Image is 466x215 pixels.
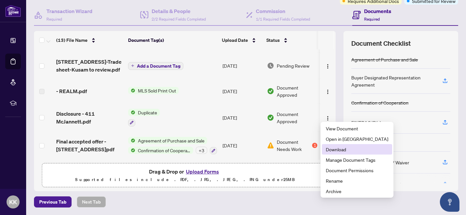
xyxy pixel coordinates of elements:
div: Buyer Designated Representation Agreement [351,74,435,88]
td: [DATE] [220,104,264,132]
span: Download [326,146,388,153]
span: plus [131,64,134,67]
div: 1 [312,143,317,148]
img: Document Status [267,114,274,121]
img: Status Icon [128,109,135,116]
h4: Details & People [152,7,206,15]
span: Document Approved [277,84,317,98]
td: [DATE] [220,132,264,160]
span: Document Needs Work [277,138,311,153]
span: Archive [326,188,388,195]
button: Add a Document Tag [128,62,183,70]
button: Status IconAgreement of Purchase and SaleStatus IconConfirmation of Cooperation+3 [128,137,217,155]
span: Previous Tab [39,197,66,207]
h4: Transaction Wizard [46,7,92,15]
th: Status [264,31,319,49]
span: - REALM.pdf [56,87,87,95]
span: Pending Review [277,62,309,69]
div: Agreement of Purchase and Sale [351,56,418,63]
span: Drag & Drop or [149,167,221,176]
img: Logo [325,116,330,121]
span: Required [364,17,380,22]
span: Manage Document Tags [326,156,388,163]
span: Required [46,17,62,22]
span: KK [9,197,17,207]
td: [DATE] [220,53,264,79]
p: Supported files include .PDF, .JPG, .JPEG, .PNG under 25 MB [46,176,324,184]
img: Document Status [267,88,274,95]
span: Rename [326,177,388,184]
span: Add a Document Tag [137,64,180,68]
img: Logo [325,89,330,94]
span: (13) File Name [56,37,88,44]
div: + 3 [196,147,207,154]
h4: Documents [364,7,391,15]
span: [STREET_ADDRESS]-Trade sheet-Kusam to review.pdf [56,58,123,74]
img: logo [5,5,21,17]
span: Upload Date [222,37,248,44]
button: Previous Tab [34,196,72,207]
span: Status [266,37,280,44]
button: Add a Document Tag [128,61,183,70]
img: Status Icon [128,87,135,94]
button: Next Tab [77,196,106,207]
span: Confirmation of Cooperation [135,147,193,154]
button: Logo [323,112,333,123]
button: Logo [323,86,333,96]
span: Document Checklist [351,39,411,48]
span: Document Permissions [326,167,388,174]
span: Drag & Drop orUpload FormsSupported files include .PDF, .JPG, .JPEG, .PNG under25MB [42,163,327,188]
span: Final accepted offer - [STREET_ADDRESS]pdf [56,138,123,153]
th: Upload Date [219,31,264,49]
span: MLS Sold Print Out [135,87,179,94]
span: 1/1 Required Fields Completed [256,17,310,22]
div: Confirmation of Cooperation [351,99,408,106]
span: 2/2 Required Fields Completed [152,17,206,22]
div: FINTRAC ID(s) [351,119,381,126]
span: Agreement of Purchase and Sale [135,137,207,144]
span: Duplicate [135,109,160,116]
button: Status IconMLS Sold Print Out [128,87,179,94]
span: Open in [GEOGRAPHIC_DATA] [326,135,388,142]
button: Logo [323,60,333,71]
button: Open asap [440,192,459,212]
th: (13) File Name [54,31,125,49]
button: Upload Forms [184,167,221,176]
img: Document Status [267,62,274,69]
img: Logo [325,64,330,69]
h4: Commission [256,7,310,15]
img: Status Icon [128,147,135,154]
td: [DATE] [220,79,264,104]
img: Document Status [267,142,274,149]
img: Status Icon [128,137,135,144]
button: Status IconDuplicate [128,109,160,126]
th: Document Tag(s) [125,31,219,49]
span: Disclosure - 411 McJannett.pdf [56,110,123,125]
span: Document Approved [277,110,317,125]
span: View Document [326,125,388,132]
